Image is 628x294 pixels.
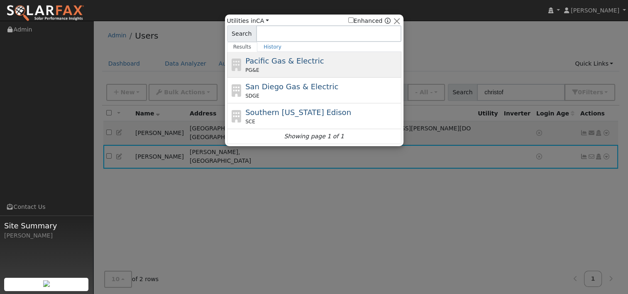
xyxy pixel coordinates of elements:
a: CA [256,17,269,24]
i: Showing page 1 of 1 [284,132,344,141]
a: History [257,42,288,52]
span: Southern [US_STATE] Edison [245,108,351,117]
div: [PERSON_NAME] [4,231,89,240]
span: PG&E [245,66,259,74]
span: SCE [245,118,255,125]
span: San Diego Gas & Electric [245,82,338,91]
span: Search [227,25,257,42]
img: SolarFax [6,5,84,22]
img: retrieve [43,280,50,287]
span: Site Summary [4,220,89,231]
label: Enhanced [348,17,383,25]
input: Enhanced [348,17,354,23]
span: [PERSON_NAME] [571,7,619,14]
a: Results [227,42,258,52]
a: Enhanced Providers [384,17,390,24]
span: Show enhanced providers [348,17,391,25]
span: SDGE [245,92,259,100]
span: Pacific Gas & Electric [245,56,324,65]
span: Utilities in [227,17,269,25]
